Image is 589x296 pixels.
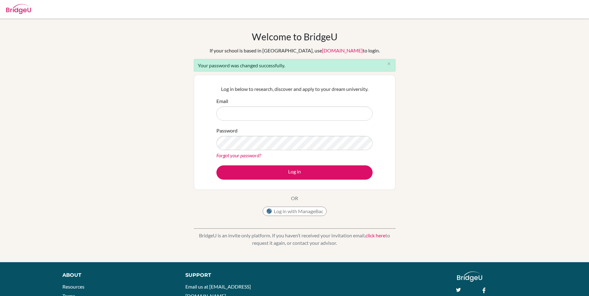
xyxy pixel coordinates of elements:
a: click here [365,232,385,238]
div: Your password was changed successfully. [194,59,396,72]
h1: Welcome to BridgeU [252,31,338,42]
img: Bridge-U [6,4,31,14]
img: logo_white@2x-f4f0deed5e89b7ecb1c2cc34c3e3d731f90f0f143d5ea2071677605dd97b5244.png [457,271,482,282]
p: OR [291,195,298,202]
button: Log in with ManageBac [263,207,327,216]
i: close [387,61,391,66]
button: Close [383,59,395,69]
label: Email [216,97,228,105]
label: Password [216,127,238,134]
p: BridgeU is an invite only platform. If you haven’t received your invitation email, to request it ... [194,232,396,247]
div: About [62,271,171,279]
div: Support [185,271,287,279]
a: Forgot your password? [216,152,261,158]
div: If your school is based in [GEOGRAPHIC_DATA], use to login. [210,47,380,54]
a: Resources [62,284,84,289]
a: [DOMAIN_NAME] [322,47,363,53]
button: Log in [216,165,373,180]
p: Log in below to research, discover and apply to your dream university. [216,85,373,93]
